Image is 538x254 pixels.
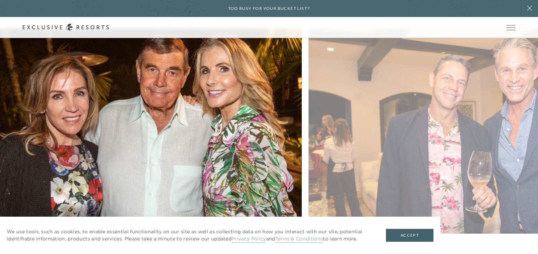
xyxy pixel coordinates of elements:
h6: Too busy for your bucket list? [228,5,310,12]
p: We use tools, such as cookies, to enable essential functionality on our site as well as collectin... [7,228,372,242]
a: Terms & Conditions [275,236,323,243]
a: Privacy Policy [231,236,266,243]
button: Accept [386,229,433,242]
button: Open navigation [506,25,515,30]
